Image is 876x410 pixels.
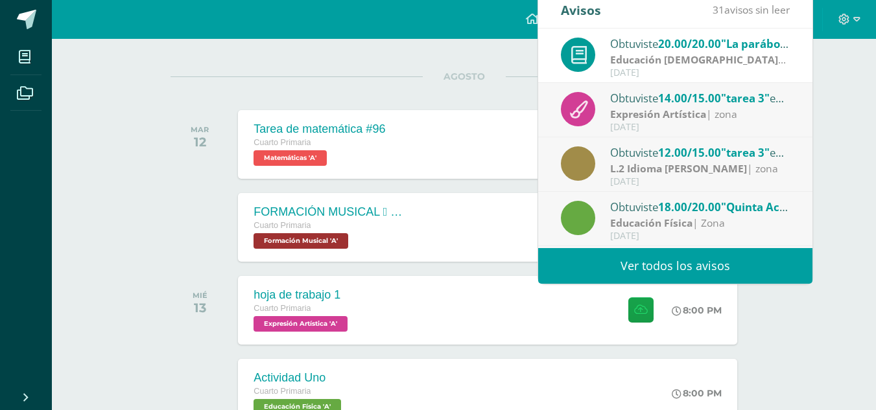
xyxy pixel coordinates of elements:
strong: Educación [DEMOGRAPHIC_DATA] [610,52,786,67]
div: Obtuviste en [610,89,790,106]
a: Ver todos los avisos [538,248,812,284]
div: MAR [191,125,209,134]
div: | zona [610,161,790,176]
span: Cuarto Primaria [254,304,311,313]
div: 13 [193,300,207,315]
span: Cuarto Primaria [254,138,311,147]
span: avisos sin leer [713,3,790,17]
div: Obtuviste en [610,144,790,161]
span: Cuarto Primaria [254,387,311,396]
span: "Quinta Actividad" [721,199,823,214]
span: AGOSTO [423,71,506,82]
div: MIÉ [193,291,207,300]
div: | zona [610,107,790,122]
div: FORMACIÓN MUSICAL  EJERCICIO RITMICO [254,205,409,219]
span: Cuarto Primaria [254,221,311,230]
div: Obtuviste en [610,198,790,215]
strong: L.2 Idioma [PERSON_NAME] [610,161,747,176]
div: 8:00 PM [672,304,722,316]
span: Matemáticas 'A' [254,150,327,166]
strong: Educación Física [610,216,693,230]
span: 31 [713,3,724,17]
span: Expresión Artística 'A' [254,316,348,332]
div: 12 [191,134,209,150]
span: 20.00/20.00 [658,36,721,51]
div: 8:00 PM [672,387,722,399]
div: | Zona [610,52,790,67]
strong: Expresión Artística [610,107,706,121]
div: [DATE] [610,67,790,78]
div: [DATE] [610,122,790,133]
div: | Zona [610,216,790,231]
div: Actividad Uno [254,371,344,385]
span: 14.00/15.00 [658,91,721,106]
div: [DATE] [610,176,790,187]
div: Obtuviste en [610,35,790,52]
div: [DATE] [610,231,790,242]
span: 12.00/15.00 [658,145,721,160]
span: "tarea 3" [721,91,770,106]
span: "tarea 3" [721,145,770,160]
span: 18.00/20.00 [658,199,721,214]
span: Formación Musical 'A' [254,233,348,249]
div: Tarea de matemática #96 [254,122,385,136]
div: hoja de trabajo 1 [254,288,351,302]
